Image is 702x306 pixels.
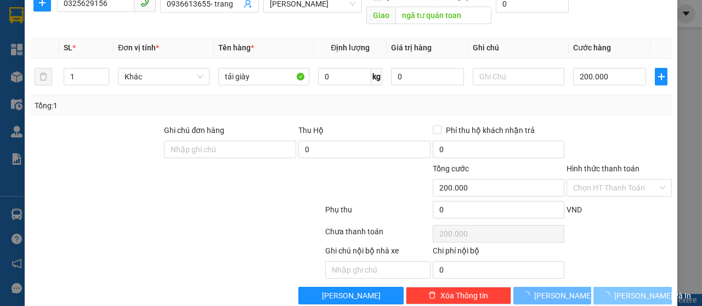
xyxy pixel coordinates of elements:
label: Ghi chú đơn hàng [164,126,224,135]
input: Nhập ghi chú [325,261,431,279]
span: [PERSON_NAME] [322,290,381,302]
input: Ghi chú đơn hàng [164,141,296,158]
span: Giá trị hàng [391,43,432,52]
span: Định lượng [331,43,370,52]
button: [PERSON_NAME] [298,287,404,304]
input: Ghi Chú [473,68,564,85]
button: delete [35,68,52,85]
span: loading [602,291,614,299]
span: Tên hàng [218,43,254,52]
button: [PERSON_NAME] [513,287,592,304]
input: VD: Bàn, Ghế [218,68,310,85]
input: Dọc đường [395,7,491,24]
span: Cước hàng [573,43,611,52]
span: loading [522,291,534,299]
span: Đơn vị tính [118,43,159,52]
div: Ghi chú nội bộ nhà xe [325,245,431,261]
button: deleteXóa Thông tin [406,287,511,304]
span: Giao [366,7,395,24]
button: plus [655,68,667,85]
span: VND [567,205,582,214]
span: Xóa Thông tin [440,290,488,302]
span: Thu Hộ [298,126,324,135]
span: plus [655,72,667,81]
button: [PERSON_NAME] và In [593,287,672,304]
span: delete [428,291,436,300]
div: Tổng: 1 [35,100,272,112]
span: SL [64,43,72,52]
input: 0 [391,68,464,85]
span: kg [371,68,382,85]
span: [PERSON_NAME] [534,290,593,302]
span: Phí thu hộ khách nhận trả [441,124,539,136]
th: Ghi chú [468,37,569,59]
div: Phụ thu [324,204,432,223]
span: Tổng cước [433,164,469,173]
span: Khác [124,68,203,85]
span: [PERSON_NAME] và In [614,290,691,302]
div: Chi phí nội bộ [433,245,565,261]
label: Hình thức thanh toán [567,164,639,173]
div: Chưa thanh toán [324,226,432,245]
